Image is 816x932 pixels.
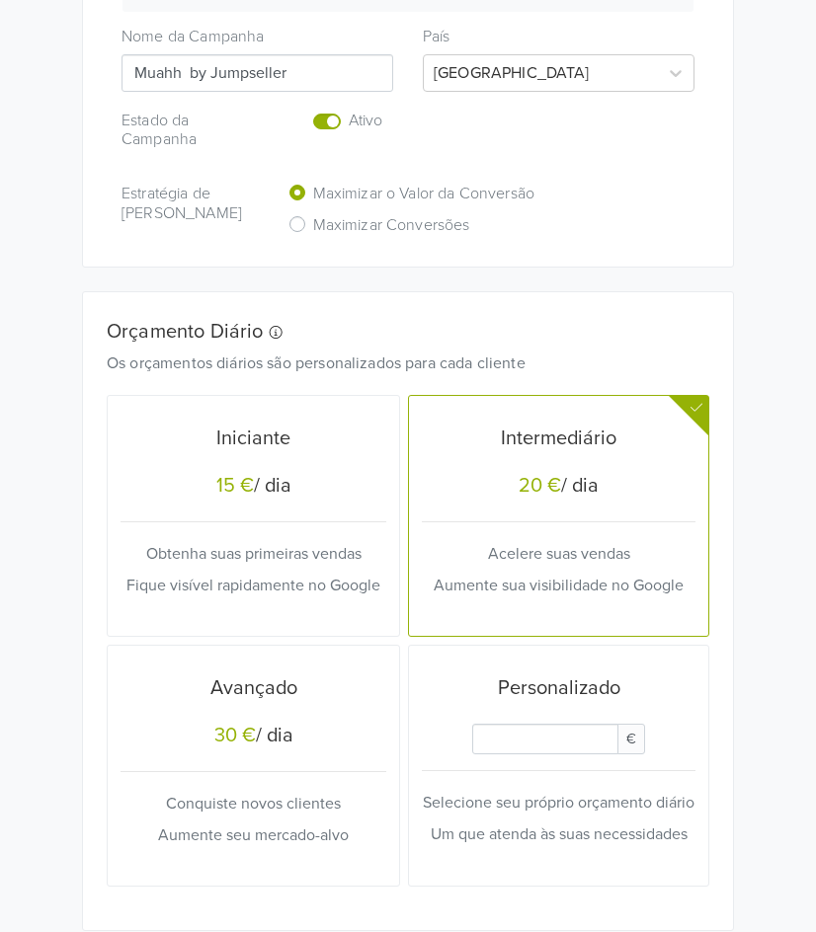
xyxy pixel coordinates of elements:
[121,724,386,751] h5: / dia
[409,646,708,886] button: PersonalizadoDaily Custom Budget€Selecione seu próprio orçamento diárioUm que atenda às suas nece...
[422,676,695,700] h5: Personalizado
[121,823,386,847] p: Aumente seu mercado-alvo
[122,185,258,222] h6: Estratégia de [PERSON_NAME]
[107,320,680,344] h5: Orçamento Diário
[121,676,386,700] h5: Avançado
[422,574,695,597] p: Aumente sua visibilidade no Google
[216,474,254,498] div: 15 €
[313,185,535,203] h6: Maximizar o Valor da Conversão
[214,724,256,747] div: 30 €
[409,396,708,636] button: Intermediário20 €/ diaAcelere suas vendasAumente sua visibilidade no Google
[349,112,500,130] h6: Ativo
[519,474,561,498] div: 20 €
[422,822,695,846] p: Um que atenda às suas necessidades
[122,28,393,46] h6: Nome da Campanha
[422,474,695,502] h5: / dia
[108,646,399,886] button: Avançado30 €/ diaConquiste novos clientesAumente seu mercado-alvo
[422,791,695,815] p: Selecione seu próprio orçamento diário
[122,54,393,92] input: Campaign name
[92,351,694,375] div: Os orçamentos diários são personalizados para cada cliente
[121,427,386,450] h5: Iniciante
[422,542,695,566] p: Acelere suas vendas
[313,216,470,235] h6: Maximizar Conversões
[617,724,645,754] span: €
[423,28,694,46] h6: País
[108,396,399,636] button: Iniciante15 €/ diaObtenha suas primeiras vendasFique visível rapidamente no Google
[472,724,617,754] input: Daily Custom Budget
[422,427,695,450] h5: Intermediário
[122,112,258,149] h6: Estado da Campanha
[121,792,386,815] p: Conquiste novos clientes
[121,574,386,597] p: Fique visível rapidamente no Google
[121,474,386,502] h5: / dia
[121,542,386,566] p: Obtenha suas primeiras vendas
